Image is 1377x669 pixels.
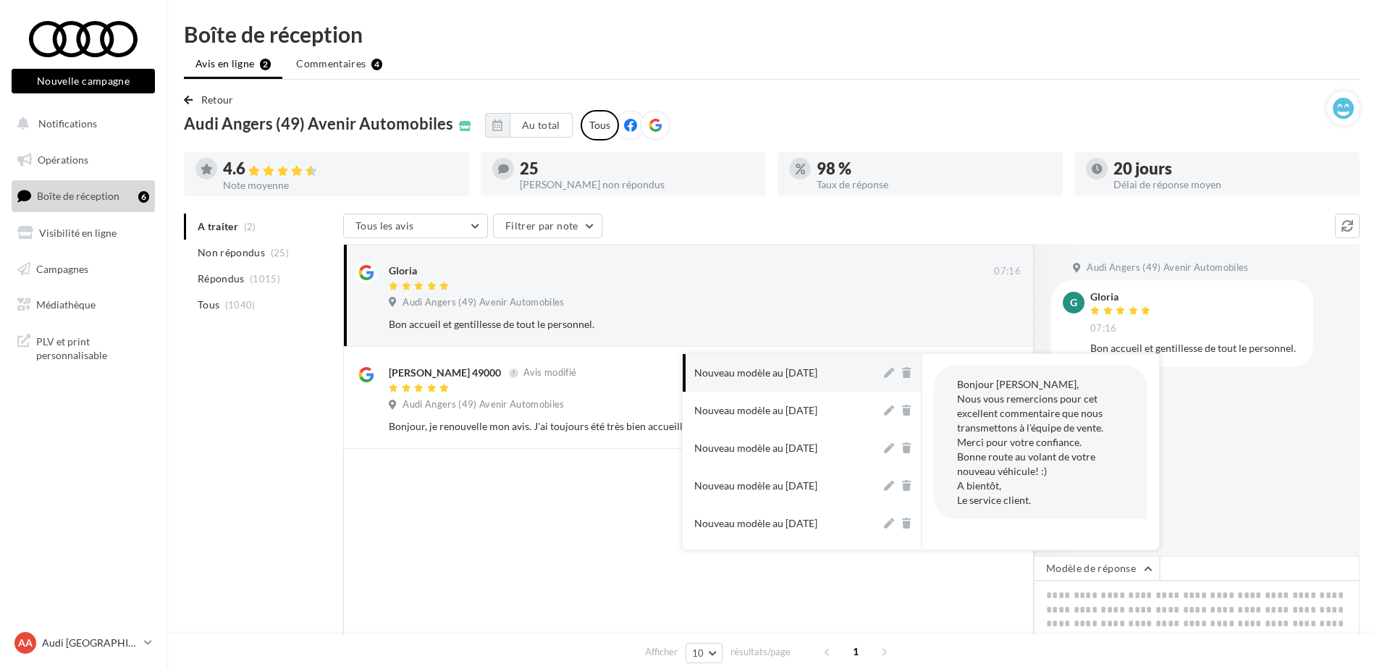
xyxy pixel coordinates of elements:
span: Non répondus [198,245,265,260]
button: Nouveau modèle au [DATE] [683,392,881,429]
div: [PERSON_NAME] 49000 [389,366,501,380]
span: Audi Angers (49) Avenir Automobiles [1087,261,1248,274]
span: Notifications [38,117,97,130]
button: Au total [485,113,573,138]
span: 07:16 [994,265,1021,278]
button: Modèle de réponse [1034,556,1160,581]
a: Visibilité en ligne [9,218,158,248]
span: Bonjour [PERSON_NAME], Nous vous remercions pour cet excellent commentaire que nous transmettons ... [957,378,1103,506]
div: Nouveau modèle au [DATE] [694,441,817,455]
button: 10 [686,643,723,663]
span: (25) [271,247,289,258]
button: Nouvelle campagne [12,69,155,93]
button: Tous les avis [343,214,488,238]
button: Nouveau modèle au [DATE] [683,429,881,467]
a: Boîte de réception6 [9,180,158,211]
span: AA [18,636,33,650]
div: Bonjour, je renouvelle mon avis. J'ai toujours été très bien accueilli et suivi pour plusieurs vo... [389,419,927,434]
span: 10 [692,647,704,659]
span: Opérations [38,153,88,166]
span: Répondus [198,272,245,286]
div: Gloria [1090,292,1154,302]
a: PLV et print personnalisable [9,326,158,369]
button: Notifications [9,109,152,139]
div: 25 [520,161,754,177]
span: (1040) [225,299,256,311]
span: 07:16 [1090,322,1117,335]
div: Nouveau modèle au [DATE] [694,516,817,531]
span: Visibilité en ligne [39,227,117,239]
span: Médiathèque [36,298,96,311]
a: Médiathèque [9,290,158,320]
div: 20 jours [1113,161,1348,177]
div: Boîte de réception [184,23,1360,45]
button: Au total [510,113,573,138]
span: Audi Angers (49) Avenir Automobiles [403,398,564,411]
p: Audi [GEOGRAPHIC_DATA] [42,636,138,650]
div: Note moyenne [223,180,458,190]
span: Campagnes [36,262,88,274]
span: G [1070,295,1077,310]
div: 98 % [817,161,1051,177]
button: Filtrer par note [493,214,602,238]
div: Nouveau modèle au [DATE] [694,479,817,493]
div: 4 [371,59,382,70]
div: Tous [581,110,619,140]
a: Campagnes [9,254,158,285]
a: Opérations [9,145,158,175]
button: Nouveau modèle au [DATE] [683,505,881,542]
span: (1015) [250,273,280,285]
span: Audi Angers (49) Avenir Automobiles [403,296,564,309]
div: 4.6 [223,161,458,177]
button: Nouveau modèle au [DATE] [683,354,881,392]
div: Délai de réponse moyen [1113,180,1348,190]
div: Gloria [389,264,417,278]
span: Commentaires [296,56,366,71]
div: Taux de réponse [817,180,1051,190]
button: Nouveau modèle au [DATE] [683,467,881,505]
div: Bon accueil et gentillesse de tout le personnel. [389,317,927,332]
div: Nouveau modèle au [DATE] [694,366,817,380]
span: 1 [844,640,867,663]
a: AA Audi [GEOGRAPHIC_DATA] [12,629,155,657]
span: Boîte de réception [37,190,119,202]
button: Retour [184,91,240,109]
span: Retour [201,93,234,106]
span: Tous les avis [355,219,414,232]
span: Audi Angers (49) Avenir Automobiles [184,116,453,132]
span: Tous [198,298,219,312]
span: Avis modifié [523,367,576,379]
div: Bon accueil et gentillesse de tout le personnel. [1090,341,1302,355]
div: 6 [138,191,149,203]
span: Afficher [645,645,678,659]
span: PLV et print personnalisable [36,332,149,363]
div: Nouveau modèle au [DATE] [694,403,817,418]
div: [PERSON_NAME] non répondus [520,180,754,190]
span: résultats/page [730,645,791,659]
